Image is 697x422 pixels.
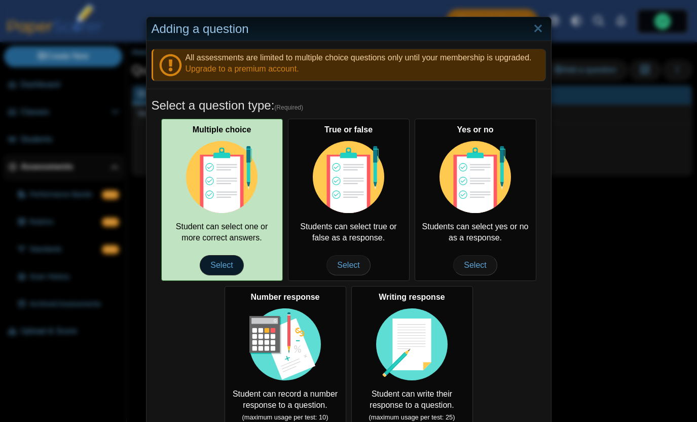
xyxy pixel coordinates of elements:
b: Writing response [379,293,445,301]
img: item-type-multiple-choice.svg [313,141,385,213]
img: item-type-multiple-choice.svg [186,141,258,213]
span: Select [326,255,370,275]
small: (maximum usage per test: 25) [369,413,455,421]
small: (maximum usage per test: 10) [242,413,328,421]
a: Close [530,20,546,38]
div: Students can select true or false as a response. [288,119,410,281]
div: Students can select yes or no as a response. [415,119,536,281]
b: Yes or no [457,125,493,134]
div: All assessments are limited to multiple choice questions only until your membership is upgraded. [152,49,546,81]
b: True or false [324,125,373,134]
span: Select [453,255,497,275]
div: Student can select one or more correct answers. [161,119,283,281]
h5: Select a question type: [152,97,546,114]
img: item-type-number-response.svg [249,308,321,380]
img: item-type-writing-response.svg [376,308,448,380]
b: Multiple choice [193,125,251,134]
div: Adding a question [146,17,551,41]
b: Number response [250,293,319,301]
span: Select [200,255,243,275]
span: (Required) [274,103,303,112]
img: item-type-multiple-choice.svg [439,141,511,213]
a: Upgrade to a premium account. [186,64,299,73]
